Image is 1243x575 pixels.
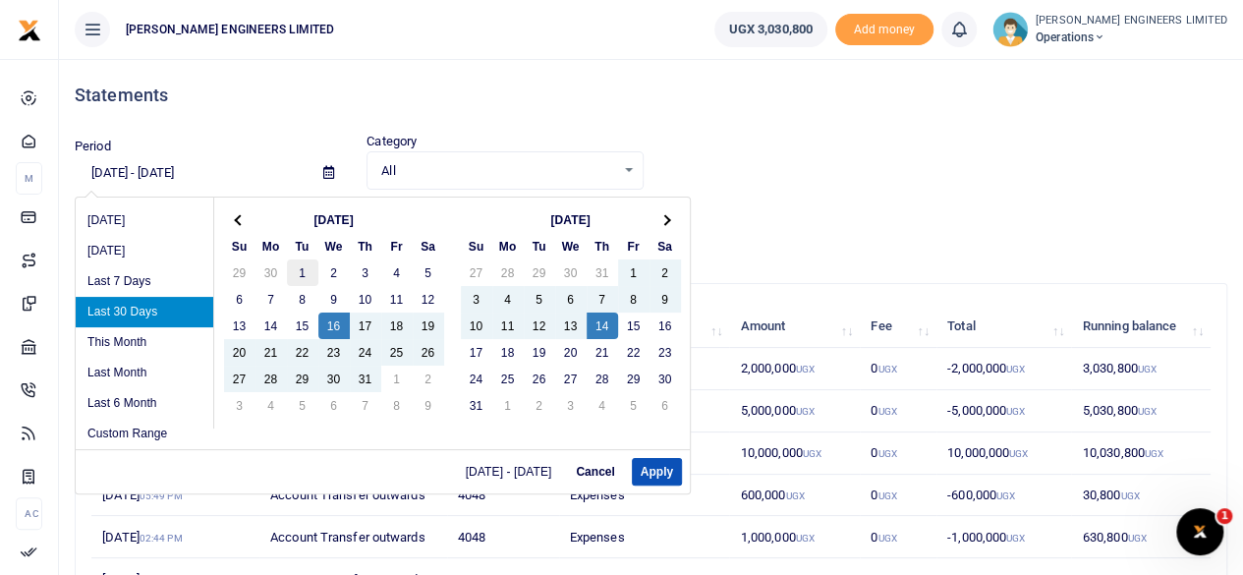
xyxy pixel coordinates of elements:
[381,339,413,366] td: 25
[287,366,318,392] td: 29
[860,390,936,432] td: 0
[381,161,614,181] span: All
[618,313,650,339] td: 15
[447,516,559,558] td: 4048
[224,366,255,392] td: 27
[555,233,587,259] th: We
[1176,508,1223,555] iframe: Intercom live chat
[224,286,255,313] td: 6
[796,533,815,544] small: UGX
[255,233,287,259] th: Mo
[835,14,933,46] li: Toup your wallet
[729,516,860,558] td: 1,000,000
[524,259,555,286] td: 29
[255,313,287,339] td: 14
[618,259,650,286] td: 1
[524,286,555,313] td: 5
[650,313,681,339] td: 16
[860,516,936,558] td: 0
[75,85,1227,106] h4: Statements
[413,233,444,259] th: Sa
[1006,364,1025,374] small: UGX
[992,12,1028,47] img: profile-user
[618,366,650,392] td: 29
[381,233,413,259] th: Fr
[350,366,381,392] td: 31
[350,286,381,313] td: 10
[367,132,417,151] label: Category
[618,339,650,366] td: 22
[287,286,318,313] td: 8
[76,327,213,358] li: This Month
[350,233,381,259] th: Th
[318,286,350,313] td: 9
[381,259,413,286] td: 4
[76,388,213,419] li: Last 6 Month
[466,466,560,478] span: [DATE] - [DATE]
[461,233,492,259] th: Su
[1071,306,1211,348] th: Running balance: activate to sort column ascending
[524,233,555,259] th: Tu
[381,286,413,313] td: 11
[76,419,213,449] li: Custom Range
[650,392,681,419] td: 6
[492,259,524,286] td: 28
[936,348,1072,390] td: -2,000,000
[587,286,618,313] td: 7
[1071,348,1211,390] td: 3,030,800
[785,490,804,501] small: UGX
[18,22,41,36] a: logo-small logo-large logo-large
[381,392,413,419] td: 8
[413,339,444,366] td: 26
[524,313,555,339] td: 12
[91,516,259,558] td: [DATE]
[413,286,444,313] td: 12
[259,516,447,558] td: Account Transfer outwards
[860,432,936,475] td: 0
[877,533,896,544] small: UGX
[835,21,933,35] a: Add money
[714,12,827,47] a: UGX 3,030,800
[318,259,350,286] td: 2
[381,313,413,339] td: 18
[555,259,587,286] td: 30
[492,366,524,392] td: 25
[255,392,287,419] td: 4
[287,233,318,259] th: Tu
[318,233,350,259] th: We
[16,497,42,530] li: Ac
[255,286,287,313] td: 7
[567,458,623,486] button: Cancel
[255,366,287,392] td: 28
[587,366,618,392] td: 28
[224,339,255,366] td: 20
[461,259,492,286] td: 27
[936,390,1072,432] td: -5,000,000
[706,12,835,47] li: Wallet ballance
[618,286,650,313] td: 8
[350,313,381,339] td: 17
[632,458,682,486] button: Apply
[350,392,381,419] td: 7
[1138,406,1157,417] small: UGX
[224,233,255,259] th: Su
[16,162,42,195] li: M
[413,259,444,286] td: 5
[1071,432,1211,475] td: 10,030,800
[318,392,350,419] td: 6
[76,266,213,297] li: Last 7 Days
[1071,390,1211,432] td: 5,030,800
[729,20,813,39] span: UGX 3,030,800
[118,21,342,38] span: [PERSON_NAME] ENGINEERS LIMITED
[877,490,896,501] small: UGX
[729,348,860,390] td: 2,000,000
[555,286,587,313] td: 6
[76,297,213,327] li: Last 30 Days
[587,392,618,419] td: 4
[996,490,1015,501] small: UGX
[650,366,681,392] td: 30
[618,392,650,419] td: 5
[140,490,183,501] small: 05:49 PM
[524,392,555,419] td: 2
[559,516,730,558] td: Expenses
